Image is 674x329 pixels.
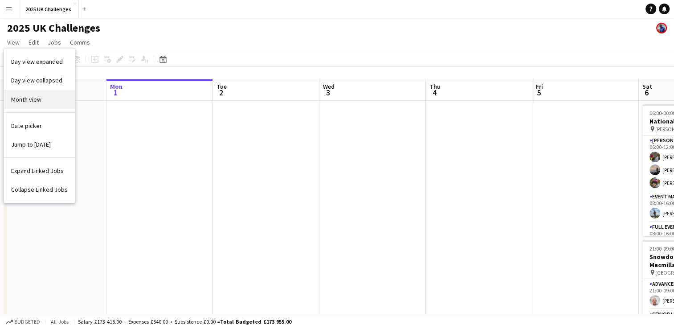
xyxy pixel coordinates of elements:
button: 2025 UK Challenges [18,0,79,18]
a: Comms [66,37,94,48]
a: Day view collapsed [4,71,75,90]
a: Collapse Linked Jobs [4,180,75,199]
a: Month view [4,90,75,109]
h1: 2025 UK Challenges [7,21,100,35]
span: All jobs [49,318,70,325]
span: Expand Linked Jobs [11,167,64,175]
span: 5 [535,87,543,98]
a: Date picker [4,116,75,135]
a: Edit [25,37,42,48]
span: View [7,38,20,46]
a: Jump to today [4,135,75,154]
a: Jobs [44,37,65,48]
span: Wed [323,82,335,90]
span: Date picker [11,122,42,130]
span: 3 [322,87,335,98]
span: Tue [216,82,227,90]
span: Jump to [DATE] [11,140,51,148]
span: 4 [428,87,441,98]
span: Month view [11,95,41,103]
span: Jobs [48,38,61,46]
span: Comms [70,38,90,46]
span: Collapse Linked Jobs [11,185,68,193]
span: Fri [536,82,543,90]
span: 1 [109,87,123,98]
span: Mon [110,82,123,90]
span: 2 [215,87,227,98]
a: Day view expanded [4,52,75,71]
span: Total Budgeted £173 955.00 [220,318,291,325]
span: Budgeted [14,319,40,325]
span: 31 [2,87,14,98]
div: Salary £173 415.00 + Expenses £540.00 + Subsistence £0.00 = [78,318,291,325]
span: Day view collapsed [11,76,62,84]
app-user-avatar: Andy Baker [656,23,667,33]
span: Day view expanded [11,58,63,66]
span: 6 [641,87,652,98]
a: Expand Linked Jobs [4,161,75,180]
span: Thu [429,82,441,90]
span: Edit [29,38,39,46]
button: Budgeted [4,317,41,327]
span: Sat [642,82,652,90]
a: View [4,37,23,48]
